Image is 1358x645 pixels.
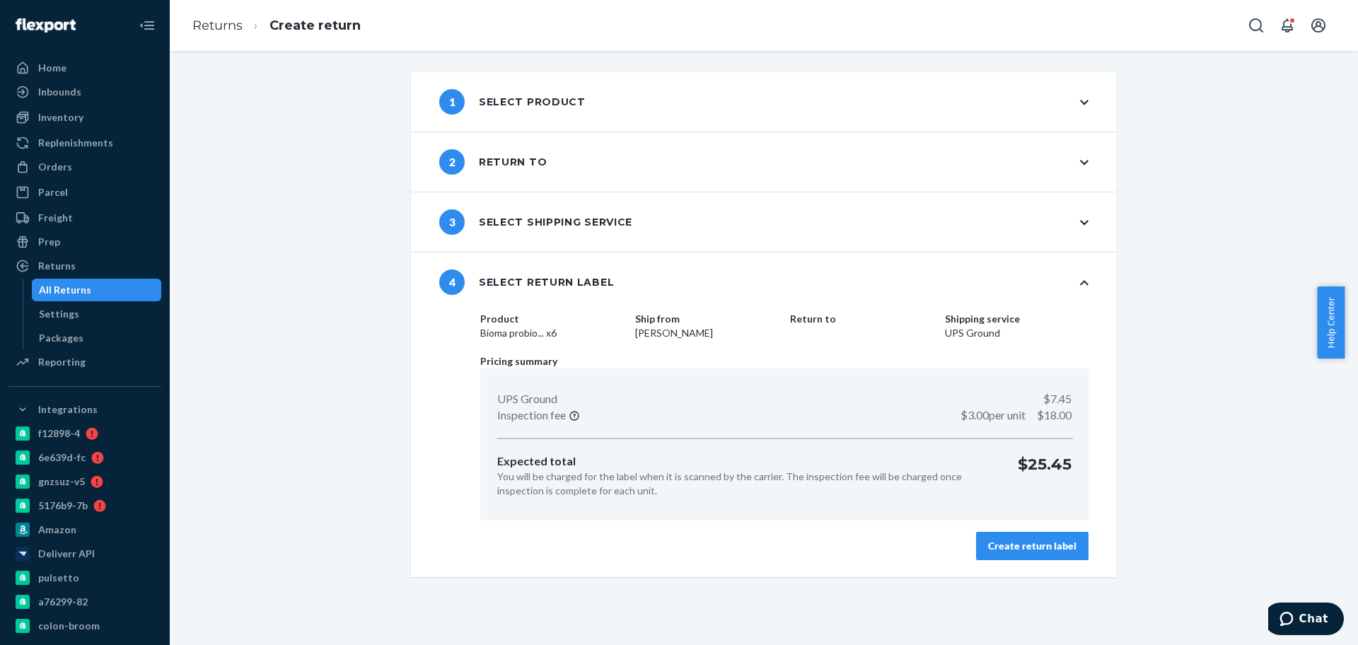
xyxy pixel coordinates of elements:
a: gnzsuz-v5 [8,470,161,493]
dt: Return to [790,312,934,326]
p: You will be charged for the label when it is scanned by the carrier. The inspection fee will be c... [497,470,995,498]
div: Inventory [38,110,83,124]
div: Packages [39,331,83,345]
a: pulsetto [8,566,161,589]
div: Amazon [38,523,76,537]
div: gnzsuz-v5 [38,475,85,489]
button: Open Search Box [1242,11,1270,40]
div: Select return label [439,269,614,295]
button: Help Center [1317,286,1345,359]
div: a76299-82 [38,595,88,609]
p: Expected total [497,453,995,470]
img: Flexport logo [16,18,76,33]
a: f12898-4 [8,422,161,445]
button: Open notifications [1273,11,1301,40]
div: pulsetto [38,571,79,585]
a: 5176b9-7b [8,494,161,517]
dd: UPS Ground [945,326,1089,340]
span: 3 [439,209,465,235]
a: Returns [8,255,161,277]
div: All Returns [39,283,91,297]
span: 4 [439,269,465,295]
p: $18.00 [961,407,1072,424]
div: Select product [439,89,586,115]
p: $7.45 [1043,391,1072,407]
a: 6e639d-fc [8,446,161,469]
div: 6e639d-fc [38,451,86,465]
div: Integrations [38,402,98,417]
a: Packages [32,327,162,349]
iframe: Opens a widget where you can chat to one of our agents [1268,603,1344,638]
a: Deliverr API [8,542,161,565]
dd: Bioma probio... x6 [480,326,624,340]
a: Orders [8,156,161,178]
button: Integrations [8,398,161,421]
ol: breadcrumbs [181,5,372,47]
div: Deliverr API [38,547,95,561]
div: Create return label [988,539,1076,553]
div: Orders [38,160,72,174]
div: f12898-4 [38,426,80,441]
a: Amazon [8,518,161,541]
div: Return to [439,149,547,175]
button: Create return label [976,532,1089,560]
a: Returns [192,18,243,33]
span: $3.00 per unit [961,408,1026,422]
div: Prep [38,235,60,249]
dt: Shipping service [945,312,1089,326]
dt: Ship from [635,312,779,326]
div: Select shipping service [439,209,632,235]
a: Inventory [8,106,161,129]
span: 1 [439,89,465,115]
p: UPS Ground [497,391,557,407]
a: Home [8,57,161,79]
a: All Returns [32,279,162,301]
p: $25.45 [1018,453,1072,498]
a: Replenishments [8,132,161,154]
div: Freight [38,211,73,225]
div: Home [38,61,66,75]
div: Returns [38,259,76,273]
div: Parcel [38,185,68,199]
span: 2 [439,149,465,175]
div: Replenishments [38,136,113,150]
div: 5176b9-7b [38,499,88,513]
p: Pricing summary [480,354,1089,368]
div: Inbounds [38,85,81,99]
dt: Product [480,312,624,326]
a: Settings [32,303,162,325]
a: colon-broom [8,615,161,637]
a: Parcel [8,181,161,204]
a: Inbounds [8,81,161,103]
p: Inspection fee [497,407,566,424]
a: Prep [8,231,161,253]
a: a76299-82 [8,591,161,613]
div: Reporting [38,355,86,369]
div: Settings [39,307,79,321]
a: Freight [8,207,161,229]
a: Create return [269,18,361,33]
dd: [PERSON_NAME] [635,326,779,340]
button: Open account menu [1304,11,1333,40]
a: Reporting [8,351,161,373]
div: colon-broom [38,619,100,633]
button: Close Navigation [133,11,161,40]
